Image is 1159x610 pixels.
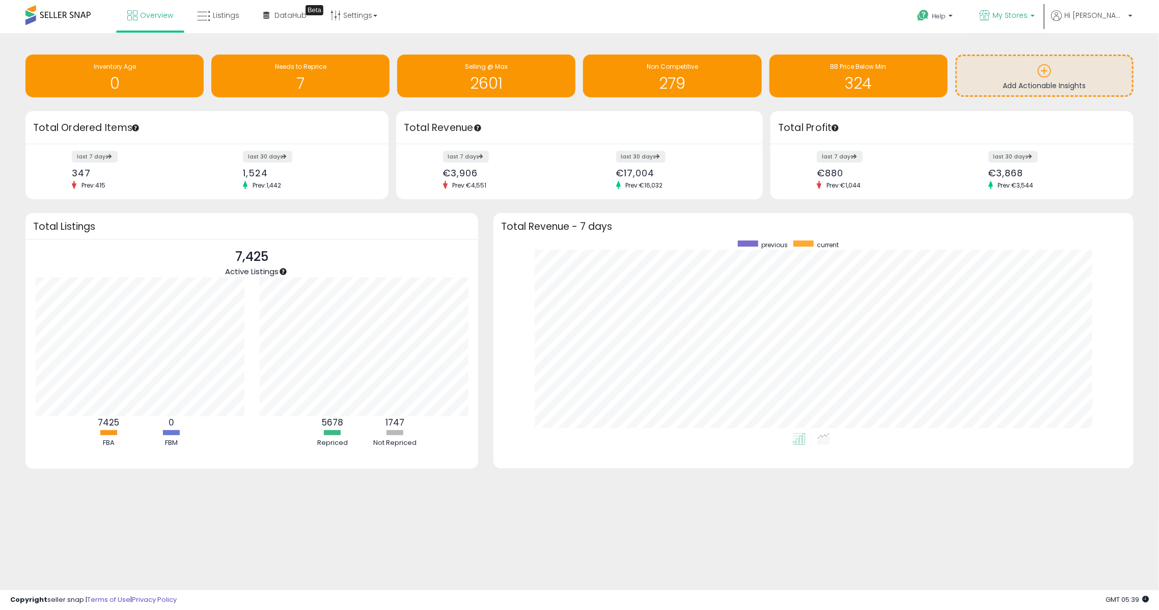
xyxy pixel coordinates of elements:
span: Selling @ Max [465,62,508,71]
span: Hi [PERSON_NAME] [1064,10,1125,20]
span: Active Listings [225,266,279,277]
a: Hi [PERSON_NAME] [1051,10,1133,33]
h1: 279 [588,75,756,92]
a: Needs to Reprice 7 [211,55,390,97]
label: last 7 days [817,151,863,163]
div: €3,906 [443,168,572,178]
div: €17,004 [616,168,745,178]
h1: 7 [216,75,384,92]
b: 1747 [385,416,404,429]
a: BB Price Below Min 324 [769,55,948,97]
span: Non Competitive [647,62,698,71]
span: Add Actionable Insights [1003,81,1086,91]
div: FBA [78,438,139,448]
span: BB Price Below Min [831,62,887,71]
label: last 30 days [243,151,292,163]
h3: Total Revenue - 7 days [501,223,1126,230]
a: Add Actionable Insights [957,56,1132,95]
h3: Total Profit [778,121,1126,135]
span: Overview [140,10,173,20]
label: last 30 days [616,151,666,163]
span: Prev: €16,032 [621,181,668,190]
p: 7,425 [225,247,279,267]
h3: Total Ordered Items [33,121,381,135]
div: Tooltip anchor [473,123,482,132]
div: Tooltip anchor [831,123,840,132]
b: 0 [169,416,174,429]
span: Inventory Age [94,62,136,71]
h1: 2601 [402,75,570,92]
a: Non Competitive 279 [583,55,761,97]
span: Prev: €1,044 [821,181,866,190]
span: Prev: 415 [76,181,111,190]
div: €3,868 [988,168,1116,178]
span: Prev: 1,442 [247,181,286,190]
div: Tooltip anchor [279,267,288,276]
div: FBM [141,438,202,448]
h1: 0 [31,75,199,92]
a: Selling @ Max 2601 [397,55,575,97]
b: 5678 [322,416,343,429]
div: 347 [72,168,199,178]
div: 1,524 [243,168,370,178]
span: Needs to Reprice [275,62,326,71]
div: €880 [817,168,944,178]
h1: 324 [775,75,943,92]
i: Get Help [917,9,929,22]
span: My Stores [992,10,1028,20]
span: current [817,241,839,249]
div: Not Repriced [365,438,426,448]
div: Tooltip anchor [131,123,140,132]
span: DataHub [274,10,307,20]
label: last 7 days [72,151,118,163]
div: Repriced [302,438,363,448]
h3: Total Listings [33,223,471,230]
b: 7425 [98,416,119,429]
span: previous [762,241,788,249]
span: Help [932,12,946,20]
span: Prev: €3,544 [993,181,1039,190]
a: Help [909,2,963,33]
span: Listings [213,10,239,20]
a: Inventory Age 0 [25,55,204,97]
div: Tooltip anchor [306,5,323,15]
h3: Total Revenue [404,121,755,135]
label: last 30 days [988,151,1038,163]
label: last 7 days [443,151,489,163]
span: Prev: €4,551 [448,181,492,190]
